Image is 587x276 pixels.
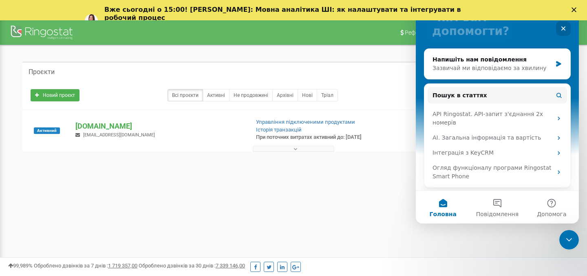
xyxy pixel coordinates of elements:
[256,127,302,133] a: Історія транзакцій
[34,127,60,134] span: Активний
[405,29,465,36] span: Реферальна програма
[83,132,155,138] span: [EMAIL_ADDRESS][DOMAIN_NAME]
[29,68,55,76] h5: Проєкти
[272,89,298,101] a: Архівні
[256,119,355,125] a: Управління підключеними продуктами
[108,263,137,269] u: 1 719 357,00
[85,14,98,27] img: Profile image for Yuliia
[8,263,33,269] span: 99,989%
[31,89,79,101] a: Новий проєкт
[395,20,469,45] a: Реферальна програма
[416,8,579,223] iframe: Intercom live chat
[559,230,579,250] iframe: Intercom live chat
[34,263,137,269] span: Оброблено дзвінків за 7 днів :
[139,263,245,269] span: Оброблено дзвінків за 30 днів :
[317,89,338,101] a: Тріал
[298,89,317,101] a: Нові
[203,89,230,101] a: Активні
[104,6,461,22] b: Вже сьогодні о 15:00! [PERSON_NAME]: Мовна аналітика ШІ: як налаштувати та інтегрувати в робочий ...
[572,7,580,12] div: Закрити
[75,121,243,131] p: [DOMAIN_NAME]
[229,89,273,101] a: Не продовжені
[216,263,245,269] u: 7 339 146,00
[168,89,203,101] a: Всі проєкти
[256,134,378,141] p: При поточних витратах активний до: [DATE]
